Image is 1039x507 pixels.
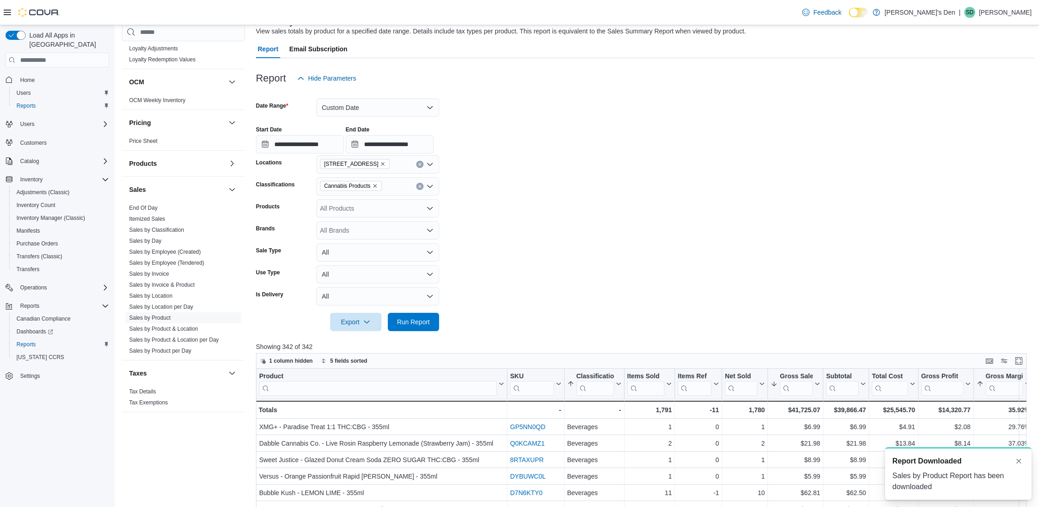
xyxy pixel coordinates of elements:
span: Customers [20,139,47,147]
span: Sales by Employee (Tendered) [129,259,204,267]
a: Reports [13,100,39,111]
div: Net Sold [725,372,757,396]
span: Canadian Compliance [16,315,71,322]
span: Transfers [16,266,39,273]
span: Feedback [813,8,841,17]
button: Gross Margin [976,372,1030,396]
div: View sales totals by product for a specified date range. Details include tax types per product. T... [256,27,746,36]
div: Loyalty [122,43,245,69]
div: $39,866.47 [826,404,866,415]
span: Catalog [20,158,39,165]
h3: Products [129,159,157,168]
div: Total Cost [872,372,908,396]
div: Gross Profit [921,372,963,396]
span: Dashboards [13,326,109,337]
a: Tax Details [129,388,156,395]
span: Report Downloaded [892,456,962,467]
button: Remove 68 Broadway Avenue North from selection in this group [380,161,386,167]
button: Keyboard shortcuts [984,355,995,366]
button: Reports [9,338,113,351]
div: Items Sold [627,372,664,396]
button: Enter fullscreen [1013,355,1024,366]
button: Remove Cannabis Products from selection in this group [372,183,378,189]
span: [US_STATE] CCRS [16,354,64,361]
a: 8RTAXUPR [510,457,544,464]
div: SKU URL [510,372,554,396]
a: Loyalty Adjustments [129,45,178,52]
a: Sales by Product per Day [129,348,191,354]
span: [STREET_ADDRESS] [324,159,379,169]
div: Sweet Justice - Glazed Donut Cream Soda ZERO SUGAR THC:CBG - 355ml [259,455,504,466]
a: Sales by Product [129,315,171,321]
button: Sales [227,184,238,195]
span: Users [16,89,31,97]
label: Locations [256,159,282,166]
button: Reports [2,300,113,312]
button: Transfers (Classic) [9,250,113,263]
a: Dashboards [13,326,57,337]
span: Adjustments (Classic) [16,189,70,196]
div: Classification [576,372,614,381]
span: Dark Mode [849,17,849,18]
a: Sales by Day [129,238,162,244]
label: Sale Type [256,247,281,254]
div: Classification [576,372,614,396]
button: Inventory [16,174,46,185]
button: Sales [129,185,225,194]
span: Tax Exemptions [129,399,168,406]
div: Gross Profit [921,372,963,381]
a: Inventory Count [13,200,59,211]
div: $8.99 [826,455,866,466]
a: Price Sheet [129,138,158,144]
span: 68 Broadway Avenue North [320,159,390,169]
button: Dismiss toast [1013,456,1024,467]
div: 0 [678,422,719,433]
label: Date Range [256,102,288,109]
span: 5 fields sorted [330,357,367,365]
span: Reports [13,100,109,111]
div: Subtotal [826,372,859,381]
button: Items Ref [678,372,719,396]
div: 0 [678,438,719,449]
p: Showing 342 of 342 [256,342,1034,351]
a: Customers [16,137,50,148]
div: $62.81 [771,488,820,499]
span: Catalog [16,156,109,167]
div: - [567,404,621,415]
span: Sales by Invoice & Product [129,281,195,289]
a: Purchase Orders [13,238,62,249]
span: Users [13,87,109,98]
button: Reports [9,99,113,112]
span: Washington CCRS [13,352,109,363]
a: Manifests [13,225,44,236]
button: All [316,287,439,305]
div: $41,725.07 [771,404,820,415]
span: Reports [20,302,39,310]
span: Sales by Location per Day [129,303,193,311]
span: Operations [20,284,47,291]
div: Sales [122,202,245,360]
span: Cannabis Products [320,181,382,191]
button: Customers [2,136,113,149]
button: SKU [510,372,561,396]
a: Transfers [13,264,43,275]
a: DYBUWC0L [510,473,546,480]
div: Shawn Dang [964,7,975,18]
button: Adjustments (Classic) [9,186,113,199]
span: Manifests [13,225,109,236]
span: Customers [16,137,109,148]
div: - [510,404,561,415]
div: SKU [510,372,554,381]
button: Manifests [9,224,113,237]
div: Total Cost [872,372,908,381]
a: Sales by Invoice [129,271,169,277]
button: Home [2,73,113,86]
span: Sales by Day [129,237,162,245]
span: Sales by Classification [129,226,184,234]
span: Reports [16,102,36,109]
a: Q0KCAMZ1 [510,440,544,447]
span: Adjustments (Classic) [13,187,109,198]
h3: Pricing [129,118,151,127]
a: Sales by Product & Location [129,326,198,332]
span: Inventory Manager (Classic) [13,213,109,224]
